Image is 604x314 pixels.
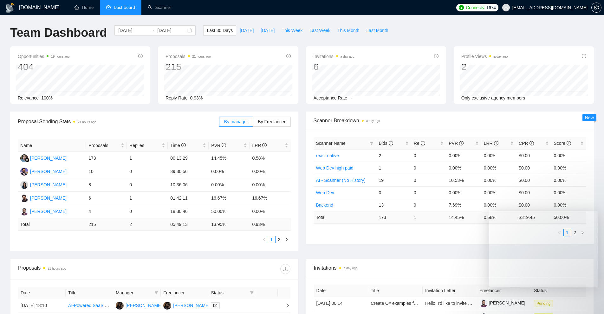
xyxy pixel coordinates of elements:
span: Pending [534,300,553,307]
td: 0 [127,178,168,192]
a: [PERSON_NAME] [480,300,525,305]
a: HS[PERSON_NAME] [116,303,162,308]
img: c1gOIuaxbdEgvTUI4v_TLGoCZ0GgmL6BobwtTUyCxEurQu4XZ3fxwxUw_l6JZLPSxF [480,299,488,307]
span: info-circle [529,141,534,145]
td: 0 [411,162,446,174]
span: This Month [337,27,359,34]
td: $0.00 [516,199,551,211]
span: Only exclusive agency members [461,95,525,100]
span: 100% [41,95,53,100]
span: to [150,28,155,33]
a: searchScanner [148,5,171,10]
span: Last Week [309,27,330,34]
td: 10:36:06 [168,178,209,192]
div: Proposals [18,264,154,274]
span: Proposal Sending Stats [18,118,219,125]
td: 50.00% [209,205,250,218]
th: Freelancer [477,285,532,297]
td: 0.00% [551,199,586,211]
button: Last Month [363,25,392,35]
a: AA[PERSON_NAME] [20,169,67,174]
td: 0 [411,199,446,211]
td: 0.00% [250,165,290,178]
span: Scanner Name [316,141,346,146]
div: [PERSON_NAME] [30,181,67,188]
td: 13.95 % [209,218,250,231]
span: Status [211,289,247,296]
span: Last Month [366,27,388,34]
img: gigradar-bm.png [25,158,29,162]
a: 2 [276,236,283,243]
a: Web Dev high paid [316,165,354,170]
td: 0.58% [250,152,290,165]
a: 1 [268,236,275,243]
span: info-circle [262,143,267,147]
span: CPR [519,141,534,146]
span: info-circle [494,141,498,145]
td: 0.00% [551,162,586,174]
td: 0.00% [209,178,250,192]
td: $0.00 [516,186,551,199]
img: SJ [20,194,28,202]
span: 0.93% [190,95,203,100]
span: Bids [379,141,393,146]
td: 7.69% [446,199,481,211]
a: Web Dev [316,190,334,195]
time: 21 hours ago [78,120,96,124]
span: Manager [116,289,152,296]
span: info-circle [222,143,226,147]
span: info-circle [181,143,186,147]
time: 21 hours ago [48,267,66,270]
span: filter [250,291,254,295]
span: filter [368,138,375,148]
span: right [280,303,290,308]
span: info-circle [459,141,464,145]
img: HS [163,302,171,310]
div: 215 [166,61,211,73]
img: KS [20,181,28,189]
span: info-circle [286,54,291,58]
td: 173 [86,152,127,165]
td: $0.00 [516,162,551,174]
time: a day ago [344,266,358,270]
button: [DATE] [236,25,257,35]
div: [PERSON_NAME] [126,302,162,309]
span: Invitations [314,264,586,272]
span: LRR [252,143,267,148]
span: filter [153,288,159,298]
input: Start date [118,27,147,34]
td: 14.45% [209,152,250,165]
img: logo [5,3,15,13]
span: -- [350,95,353,100]
span: info-circle [138,54,143,58]
span: [DATE] [261,27,275,34]
td: 0 [411,174,446,186]
span: Score [554,141,571,146]
span: Relevance [18,95,39,100]
td: 10 [86,165,127,178]
td: 1 [127,152,168,165]
img: SL [20,154,28,162]
time: 19 hours ago [51,55,69,58]
td: 13 [376,199,411,211]
span: mail [213,304,217,307]
td: 173 [376,211,411,223]
button: Last 30 Days [203,25,236,35]
td: 1 [376,162,411,174]
td: 16.67% [250,192,290,205]
li: Next Page [283,236,291,243]
span: New [585,115,594,120]
button: right [283,236,291,243]
img: HA [20,208,28,215]
td: Create C# examples for new open-source web application framework [368,297,423,310]
td: 0.00% [551,174,586,186]
td: 18:30:46 [168,205,209,218]
button: setting [591,3,601,13]
time: 21 hours ago [192,55,211,58]
td: 39:30:56 [168,165,209,178]
span: swap-right [150,28,155,33]
td: 0 [376,186,411,199]
a: homeHome [75,5,94,10]
span: Replies [129,142,160,149]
